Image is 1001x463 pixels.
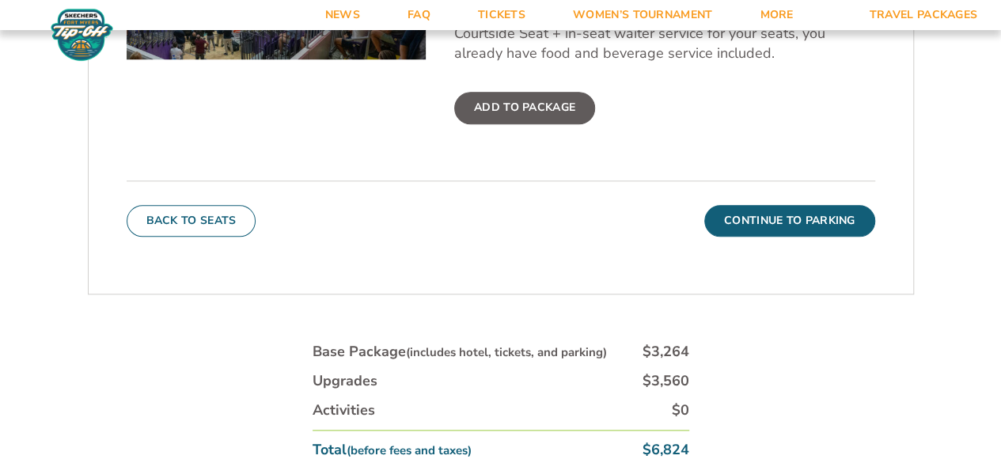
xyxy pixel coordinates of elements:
div: Total [313,440,472,460]
label: Add To Package [454,92,595,123]
div: Base Package [313,342,607,362]
small: (before fees and taxes) [347,442,472,458]
div: $6,824 [643,440,689,460]
div: $3,560 [643,371,689,391]
div: Upgrades [313,371,377,391]
button: Back To Seats [127,205,256,237]
button: Continue To Parking [704,205,875,237]
small: (includes hotel, tickets, and parking) [406,344,607,360]
div: $3,264 [643,342,689,362]
div: $0 [672,400,689,420]
img: Fort Myers Tip-Off [47,8,116,62]
div: Activities [313,400,375,420]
